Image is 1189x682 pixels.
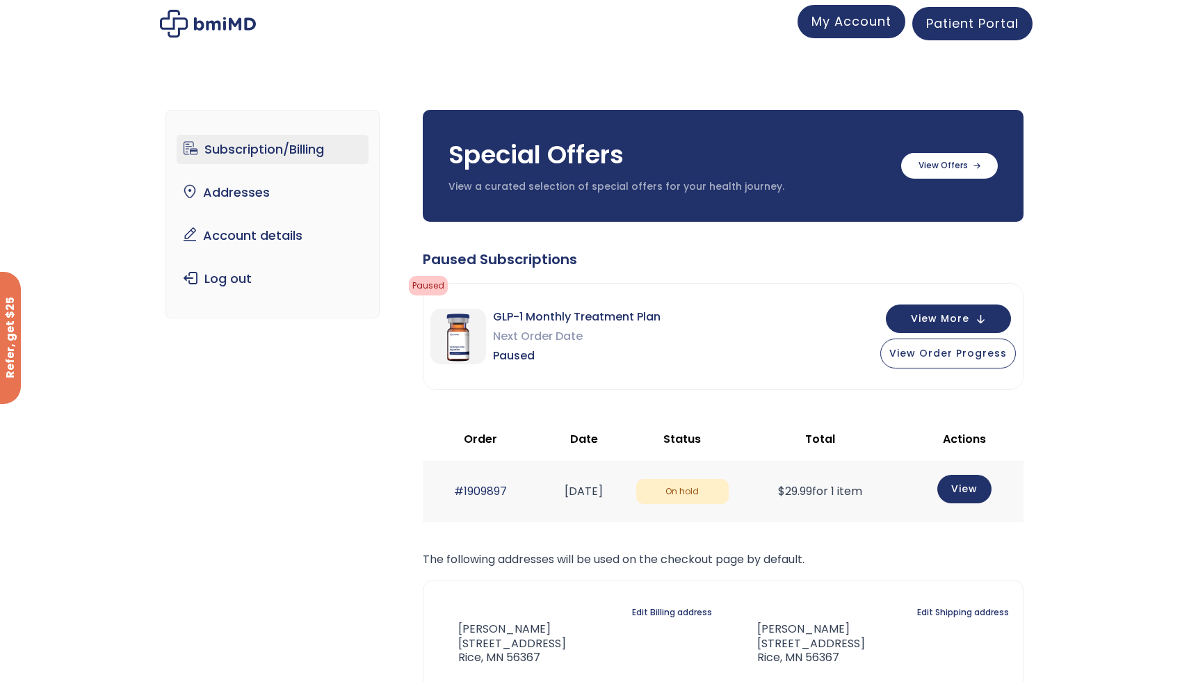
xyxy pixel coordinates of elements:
[917,603,1009,622] a: Edit Shipping address
[798,5,905,38] a: My Account
[448,138,887,172] h3: Special Offers
[423,250,1024,269] div: Paused Subscriptions
[177,178,369,207] a: Addresses
[889,346,1007,360] span: View Order Progress
[778,483,812,499] span: 29.99
[165,110,380,318] nav: Account pages
[570,431,598,447] span: Date
[912,7,1033,40] a: Patient Portal
[177,135,369,164] a: Subscription/Billing
[632,603,712,622] a: Edit Billing address
[926,15,1019,32] span: Patient Portal
[454,483,507,499] a: #1909897
[937,475,992,503] a: View
[409,276,448,295] span: Paused
[160,10,256,38] img: My account
[886,305,1011,333] button: View More
[636,479,729,505] span: On hold
[423,550,1024,569] p: The following addresses will be used on the checkout page by default.
[430,309,486,364] img: GLP-1 Monthly Treatment Plan
[805,431,835,447] span: Total
[811,13,891,30] span: My Account
[565,483,603,499] time: [DATE]
[464,431,497,447] span: Order
[778,483,785,499] span: $
[736,461,906,521] td: for 1 item
[437,622,566,665] address: [PERSON_NAME] [STREET_ADDRESS] Rice, MN 56367
[943,431,986,447] span: Actions
[880,339,1016,368] button: View Order Progress
[177,264,369,293] a: Log out
[448,180,887,194] p: View a curated selection of special offers for your health journey.
[663,431,701,447] span: Status
[177,221,369,250] a: Account details
[911,314,969,323] span: View More
[493,307,661,327] span: GLP-1 Monthly Treatment Plan
[493,327,661,346] span: Next Order Date
[735,622,865,665] address: [PERSON_NAME] [STREET_ADDRESS] Rice, MN 56367
[493,346,661,366] span: Paused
